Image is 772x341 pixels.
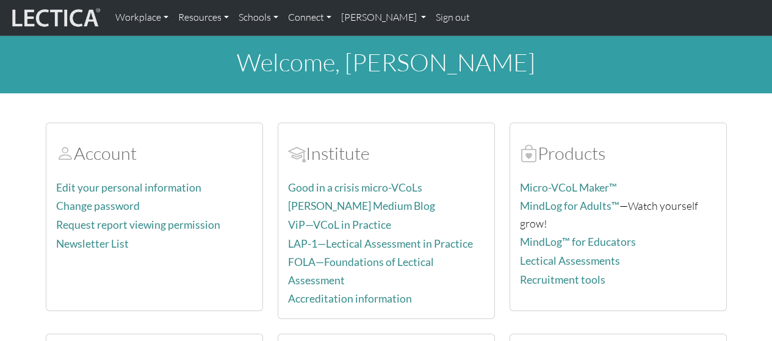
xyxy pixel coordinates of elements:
[288,237,473,250] a: LAP-1—Lectical Assessment in Practice
[520,143,716,164] h2: Products
[173,5,234,31] a: Resources
[288,199,435,212] a: [PERSON_NAME] Medium Blog
[110,5,173,31] a: Workplace
[288,142,306,164] span: Account
[9,6,101,29] img: lecticalive
[520,235,636,248] a: MindLog™ for Educators
[431,5,475,31] a: Sign out
[520,197,716,232] p: —Watch yourself grow!
[56,181,201,194] a: Edit your personal information
[288,218,391,231] a: ViP—VCoL in Practice
[283,5,336,31] a: Connect
[288,181,422,194] a: Good in a crisis micro-VCoLs
[336,5,431,31] a: [PERSON_NAME]
[288,143,485,164] h2: Institute
[288,292,412,305] a: Accreditation information
[56,218,220,231] a: Request report viewing permission
[56,142,74,164] span: Account
[520,199,619,212] a: MindLog for Adults™
[520,273,605,286] a: Recruitment tools
[56,237,129,250] a: Newsletter List
[520,142,538,164] span: Products
[56,199,140,212] a: Change password
[520,181,617,194] a: Micro-VCoL Maker™
[234,5,283,31] a: Schools
[288,256,434,286] a: FOLA—Foundations of Lectical Assessment
[520,254,620,267] a: Lectical Assessments
[56,143,253,164] h2: Account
